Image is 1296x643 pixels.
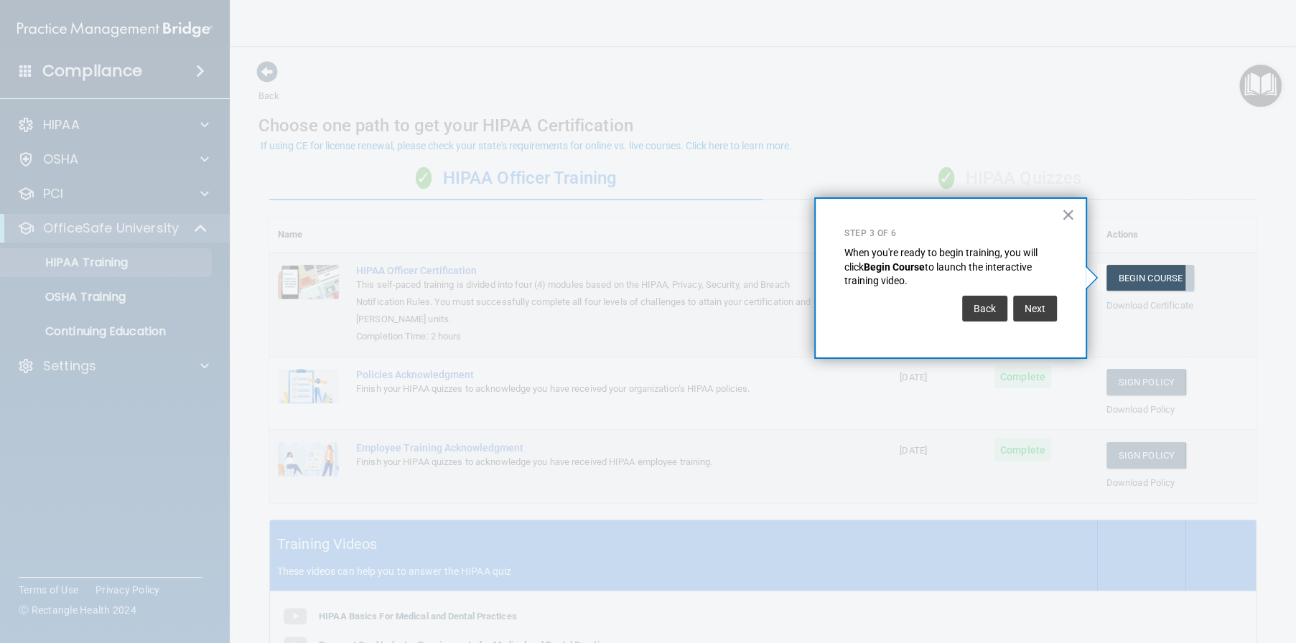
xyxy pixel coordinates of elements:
[962,296,1007,321] button: Back
[864,261,925,273] strong: Begin Course
[844,227,1057,240] p: Step 3 of 6
[844,261,1034,287] span: to launch the interactive training video.
[1106,265,1194,291] a: Begin Course
[1013,296,1057,321] button: Next
[1061,203,1075,226] button: Close
[844,247,1040,273] span: When you're ready to begin training, you will click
